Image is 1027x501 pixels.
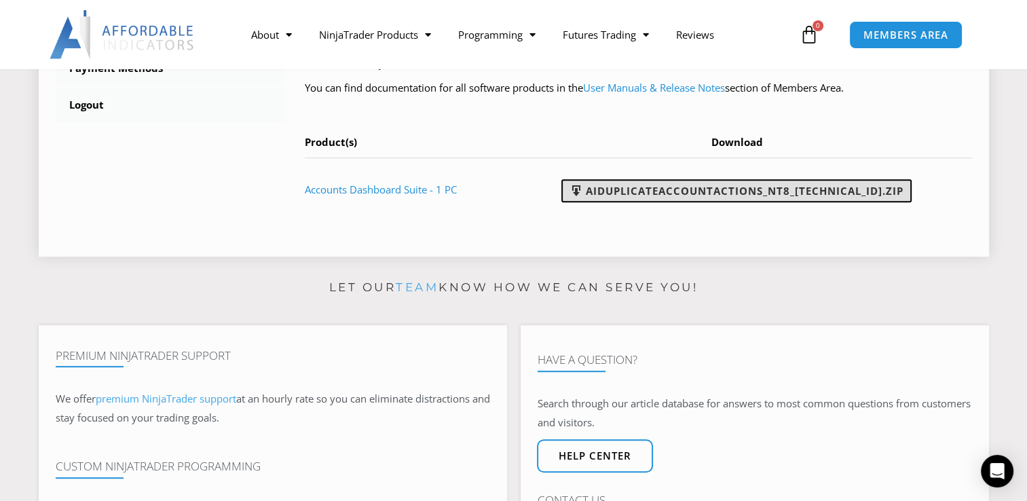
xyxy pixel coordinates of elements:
[238,19,796,50] nav: Menu
[56,349,490,363] h4: Premium NinjaTrader Support
[445,19,549,50] a: Programming
[56,88,285,123] a: Logout
[50,10,195,59] img: LogoAI | Affordable Indicators – NinjaTrader
[305,135,357,149] span: Product(s)
[559,451,631,461] span: Help center
[238,19,305,50] a: About
[779,15,839,54] a: 0
[538,394,972,432] p: Search through our article database for answers to most common questions from customers and visit...
[561,179,912,202] a: AIDuplicateAccountActions_NT8_[TECHNICAL_ID].zip
[56,392,96,405] span: We offer
[662,19,728,50] a: Reviews
[863,30,948,40] span: MEMBERS AREA
[39,277,989,299] p: Let our know how we can serve you!
[549,19,662,50] a: Futures Trading
[305,19,445,50] a: NinjaTrader Products
[849,21,963,49] a: MEMBERS AREA
[305,79,972,98] p: You can find documentation for all software products in the section of Members Area.
[981,455,1013,487] div: Open Intercom Messenger
[56,392,490,424] span: at an hourly rate so you can eliminate distractions and stay focused on your trading goals.
[305,183,457,196] a: Accounts Dashboard Suite - 1 PC
[583,81,725,94] a: User Manuals & Release Notes
[538,353,972,367] h4: Have A Question?
[711,135,763,149] span: Download
[396,280,438,294] a: team
[537,439,653,472] a: Help center
[96,392,236,405] a: premium NinjaTrader support
[56,460,490,473] h4: Custom NinjaTrader Programming
[813,20,823,31] span: 0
